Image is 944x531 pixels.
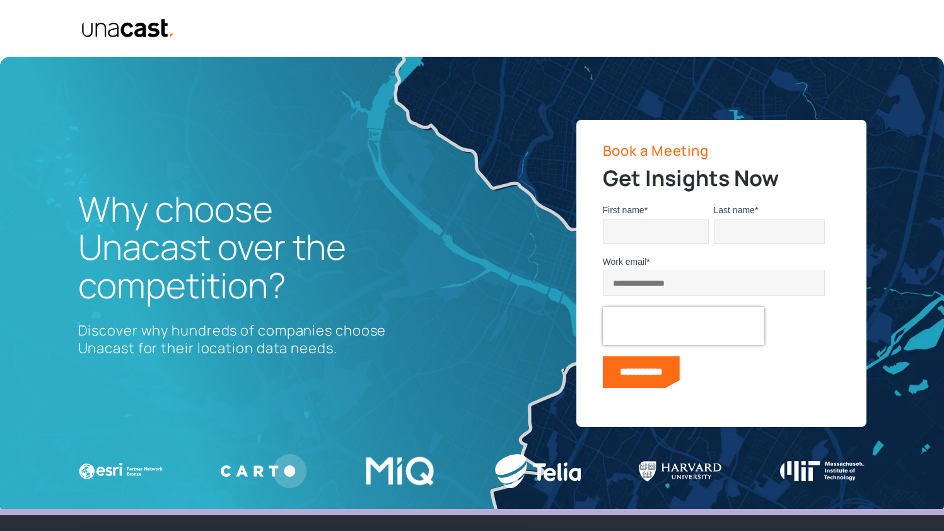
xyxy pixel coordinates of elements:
[78,462,164,480] img: ESRI Logo white
[603,205,644,215] span: First name
[78,322,393,357] p: Discover why hundreds of companies choose Unacast for their location data needs.
[78,190,393,305] h1: Why choose Unacast over the competition?
[603,307,764,345] iframe: reCAPTCHA
[638,460,723,482] img: Harvard U Logo WHITE
[75,18,175,38] a: home
[495,454,581,487] img: Telia logo
[603,143,832,159] p: Book a Meeting
[603,257,647,267] span: Work email
[363,453,438,488] img: MIQ logo
[81,18,175,38] img: Unacast text logo
[603,164,832,192] h2: Get Insights Now
[780,461,866,482] img: Massachusetts Institute of Technology logo
[714,205,755,215] span: Last name
[221,454,306,487] img: Carto logo WHITE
